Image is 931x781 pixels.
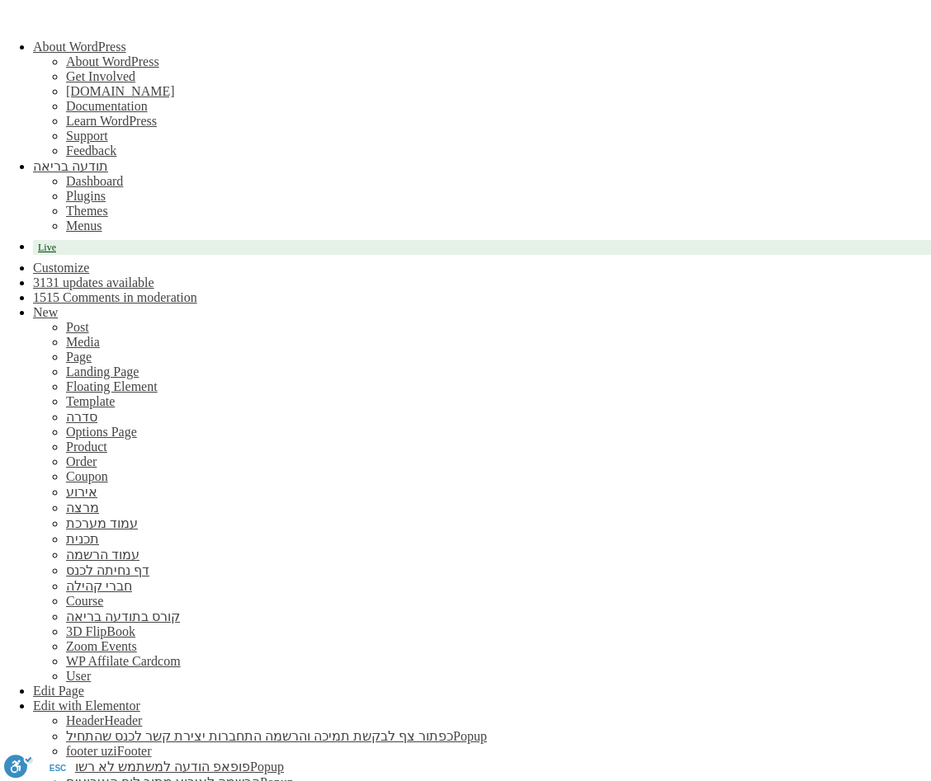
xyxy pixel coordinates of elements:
a: חברי קהילה [66,579,132,593]
a: Template [66,394,115,408]
a: About WordPress [66,54,159,68]
a: Menus [66,219,102,233]
a: Post [66,320,89,334]
a: Live [33,240,931,255]
a: Plugins [66,189,106,203]
a: פופאפ הודעה למשתמש לא רשוםPopup [66,760,284,774]
a: תכנית [66,532,99,546]
span: Footer [117,744,152,758]
ul: About WordPress [33,54,931,84]
a: User [66,669,91,683]
a: Order [66,454,97,468]
a: Floating Element [66,379,158,393]
a: אירוע [66,485,97,499]
a: דף נחיתה לכנס [66,563,149,577]
a: Coupon [66,469,108,483]
ul: New [33,320,931,684]
a: קורס בתודעה בריאה [66,609,180,623]
a: Themes [66,204,108,218]
a: 3D FlipBook [66,624,135,638]
a: Landing Page [66,365,139,379]
a: Options Page [66,425,137,439]
ul: תודעה בריאה [33,174,931,204]
span: פופאפ הודעה למשתמש לא רשום [66,760,250,774]
a: Page [66,350,92,364]
a: כפתור צף לבקשת תמיכה והרשמה התחברות יצירת קשר לכנס שהתחילPopup [66,729,487,743]
span: 15 Comments in moderation [46,290,197,304]
a: Documentation [66,99,148,113]
span: כפתור צף לבקשת תמיכה והרשמה התחברות יצירת קשר לכנס שהתחיל [66,729,453,743]
span: Header [66,713,104,727]
span: Popup [250,760,284,774]
span: Popup [453,729,487,743]
a: Course [66,594,103,608]
a: Edit with Elementor [33,699,140,713]
a: Edit Page [33,684,84,698]
a: Feedback [66,143,116,158]
a: מרצה [66,501,99,515]
a: Product [66,440,107,454]
a: Get Involved [66,69,135,83]
a: Zoom Events [66,639,137,653]
span: footer uzi [66,744,117,758]
a: Dashboard [66,174,123,188]
a: Support [66,129,108,143]
a: footer uziFooter [66,744,152,758]
a: [DOMAIN_NAME] [66,84,175,98]
ul: תודעה בריאה [33,204,931,233]
a: WP Affilate Cardcom [66,654,181,668]
ul: About WordPress [33,84,931,158]
span: 31 updates available [46,275,154,289]
span: 15 [33,290,46,304]
span: About WordPress [33,40,126,54]
span: 31 [33,275,46,289]
a: סדרה [66,410,97,424]
a: עמוד מערכת [66,516,138,530]
a: Media [66,335,100,349]
span: New [33,305,58,319]
a: עמוד הרשמה [66,548,139,562]
a: Learn WordPress [66,114,157,128]
a: Customize [33,261,89,275]
span: Header [104,713,142,727]
a: תודעה בריאה [33,159,108,173]
a: HeaderHeader [66,713,142,727]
